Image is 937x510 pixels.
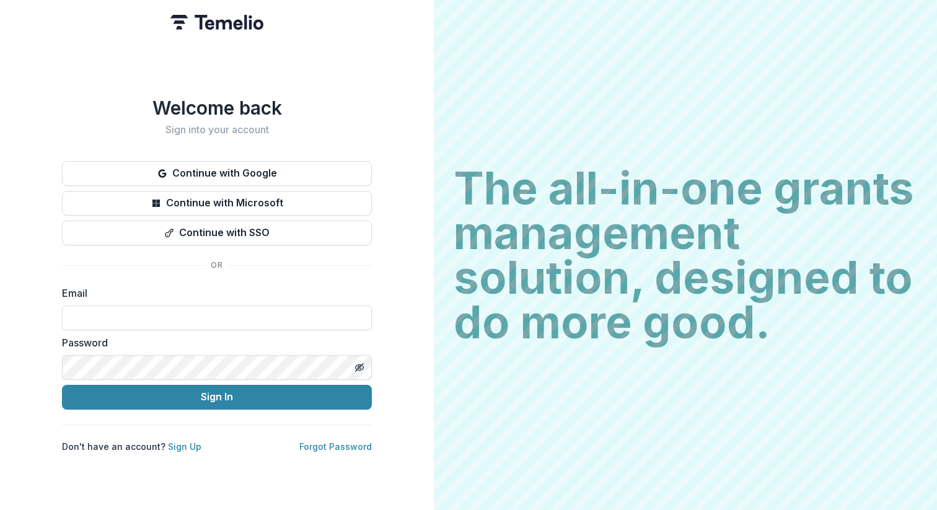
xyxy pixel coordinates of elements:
a: Sign Up [168,441,201,452]
label: Password [62,335,364,350]
h1: Welcome back [62,97,372,119]
button: Toggle password visibility [350,358,369,377]
button: Continue with Google [62,161,372,186]
button: Continue with SSO [62,221,372,245]
a: Forgot Password [299,441,372,452]
label: Email [62,286,364,301]
p: Don't have an account? [62,440,201,453]
img: Temelio [170,15,263,30]
button: Sign In [62,385,372,410]
h2: Sign into your account [62,124,372,136]
button: Continue with Microsoft [62,191,372,216]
